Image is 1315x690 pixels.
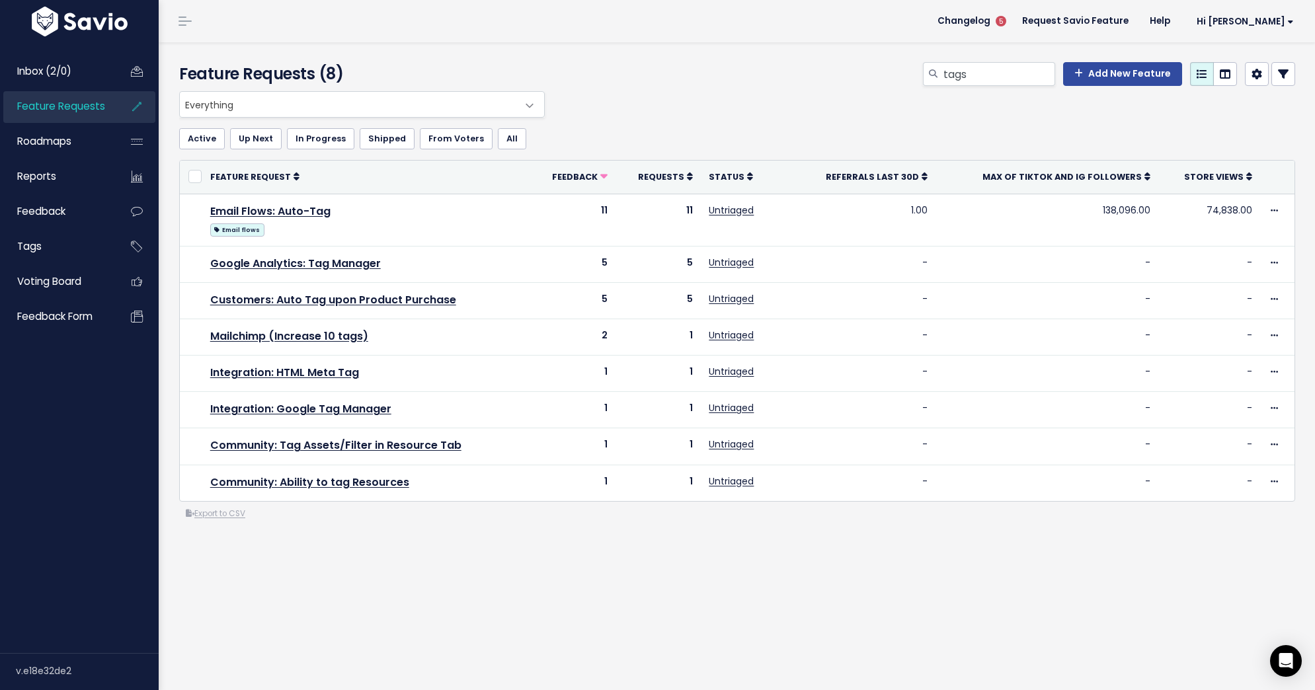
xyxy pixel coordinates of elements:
td: - [936,356,1158,392]
a: Email flows [210,221,264,237]
td: 5 [529,282,616,319]
td: 11 [616,194,701,246]
span: Email flows [210,223,264,237]
td: - [793,356,936,392]
a: Roadmaps [3,126,110,157]
span: Store Views [1184,171,1244,182]
td: - [936,392,1158,428]
a: Request Savio Feature [1012,11,1139,31]
a: Untriaged [709,438,754,451]
a: Voting Board [3,266,110,297]
img: logo-white.9d6f32f41409.svg [28,7,131,36]
td: 1 [529,392,616,428]
td: 5 [616,282,701,319]
a: Shipped [360,128,415,149]
a: Untriaged [709,365,754,378]
td: 1.00 [793,194,936,246]
td: 74,838.00 [1158,194,1260,246]
td: - [1158,319,1260,355]
a: Status [709,170,753,183]
a: Community: Tag Assets/Filter in Resource Tab [210,438,461,453]
a: Email Flows: Auto-Tag [210,204,331,219]
td: 1 [616,319,701,355]
td: - [936,246,1158,282]
a: Integration: Google Tag Manager [210,401,391,416]
a: Tags [3,231,110,262]
span: 5 [996,16,1006,26]
td: 1 [616,392,701,428]
td: 1 [616,465,701,501]
a: Untriaged [709,256,754,269]
span: Tags [17,239,42,253]
a: Up Next [230,128,282,149]
td: 5 [616,246,701,282]
a: Active [179,128,225,149]
a: In Progress [287,128,354,149]
a: Feedback [3,196,110,227]
td: - [1158,356,1260,392]
a: Integration: HTML Meta Tag [210,365,359,380]
td: - [793,428,936,465]
span: Feedback form [17,309,93,323]
td: - [936,282,1158,319]
a: Export to CSV [186,508,245,519]
td: 1 [616,356,701,392]
td: - [936,428,1158,465]
a: Mailchimp (Increase 10 tags) [210,328,368,344]
td: - [1158,282,1260,319]
td: 1 [529,428,616,465]
span: Changelog [937,17,990,26]
a: Google Analytics: Tag Manager [210,256,381,271]
span: Status [709,171,744,182]
td: 5 [529,246,616,282]
a: Feedback [552,170,608,183]
a: Help [1139,11,1181,31]
a: Add New Feature [1063,62,1182,86]
a: Store Views [1184,170,1252,183]
a: Reports [3,161,110,192]
span: Feedback [17,204,65,218]
a: Community: Ability to tag Resources [210,475,409,490]
div: v.e18e32de2 [16,654,159,688]
a: Feature Request [210,170,299,183]
span: Max of Tiktok and IG Followers [982,171,1142,182]
a: From Voters [420,128,493,149]
td: - [793,282,936,319]
a: Untriaged [709,475,754,488]
a: Max of Tiktok and IG Followers [982,170,1150,183]
a: Untriaged [709,328,754,342]
td: - [793,319,936,355]
td: 1 [616,428,701,465]
span: Referrals Last 30d [826,171,919,182]
ul: Filter feature requests [179,128,1295,149]
a: Requests [638,170,693,183]
td: - [793,246,936,282]
input: Search features... [942,62,1055,86]
a: Referrals Last 30d [826,170,928,183]
h4: Feature Requests (8) [179,62,538,86]
td: 11 [529,194,616,246]
td: - [1158,246,1260,282]
td: 2 [529,319,616,355]
td: - [793,465,936,501]
td: 1 [529,356,616,392]
td: 138,096.00 [936,194,1158,246]
div: Open Intercom Messenger [1270,645,1302,677]
a: Hi [PERSON_NAME] [1181,11,1304,32]
a: Untriaged [709,401,754,414]
a: Customers: Auto Tag upon Product Purchase [210,292,456,307]
span: Roadmaps [17,134,71,148]
td: - [793,392,936,428]
a: Feature Requests [3,91,110,122]
span: Reports [17,169,56,183]
span: Everything [179,91,545,118]
a: Feedback form [3,301,110,332]
a: Untriaged [709,204,754,217]
span: Hi [PERSON_NAME] [1197,17,1294,26]
span: Feature Requests [17,99,105,113]
span: Requests [638,171,684,182]
td: - [1158,428,1260,465]
span: Inbox (2/0) [17,64,71,78]
td: - [1158,465,1260,501]
span: Feature Request [210,171,291,182]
